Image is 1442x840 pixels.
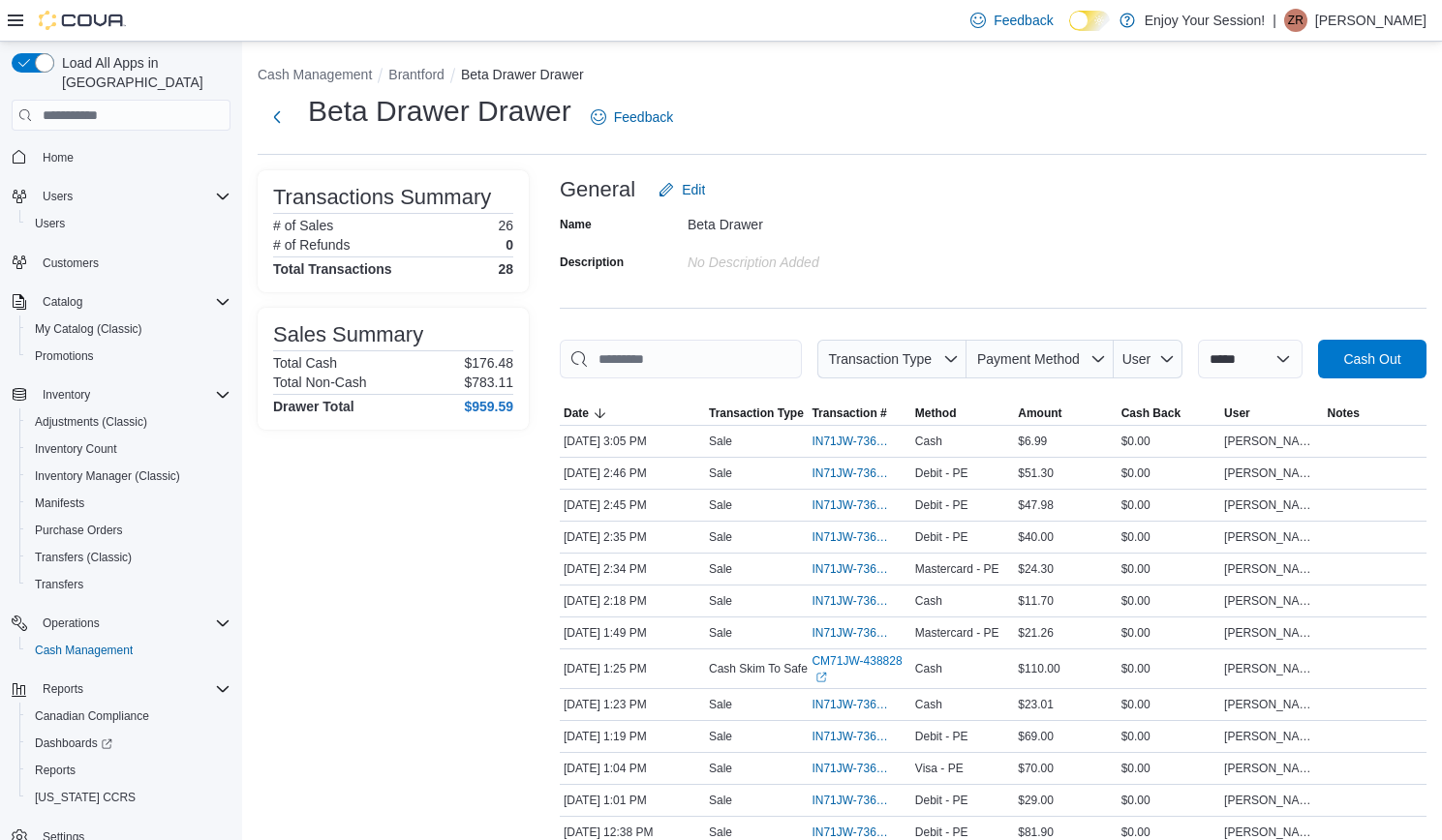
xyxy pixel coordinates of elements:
span: [PERSON_NAME] [1224,761,1319,776]
button: Brantford [388,67,445,82]
span: Debit - PE [915,825,968,840]
a: Customers [35,252,107,275]
a: Feedback [583,98,681,136]
button: Operations [4,610,238,637]
div: $0.00 [1118,789,1220,812]
p: [PERSON_NAME] [1315,9,1427,32]
span: Transaction Type [709,405,804,421]
button: Promotions [19,343,238,370]
span: Visa - PE [915,761,964,776]
h3: Sales Summary [273,323,423,346]
button: IN71JW-7364181 [812,621,906,645]
div: [DATE] 2:46 PM [560,462,705,485]
span: Adjustments (Classic) [35,414,147,430]
span: [PERSON_NAME] [1224,465,1319,481]
button: Amount [1014,402,1117,425]
p: Sale [709,497,732,513]
button: Adjustments (Classic) [19,408,238,435]
span: $21.26 [1018,625,1054,641]
span: Cash Out [1343,349,1400,369]
div: [DATE] 2:45 PM [560,494,705,517]
h6: # of Refunds [273,237,350,253]
a: Reports [27,759,83,782]
span: Users [35,185,230,208]
button: Reports [4,675,238,703]
input: Dark Mode [1069,11,1110,31]
span: Debit - PE [915,793,968,808]
span: [PERSON_NAME] [1224,561,1319,577]
p: Sale [709,561,732,577]
p: Sale [709,625,732,641]
span: Purchase Orders [35,523,123,538]
span: IN71JW-7364358 [812,593,887,609]
span: [PERSON_NAME] [1224,793,1319,808]
a: Cash Management [27,639,140,662]
div: [DATE] 2:35 PM [560,525,705,549]
p: $176.48 [464,355,513,371]
button: Manifests [19,490,238,517]
span: My Catalog (Classic) [27,317,230,341]
div: [DATE] 2:18 PM [560,589,705,613]
span: Promotions [27,345,230,368]
h1: Beta Drawer Drawer [308,92,571,131]
span: Washington CCRS [27,786,230,809]
span: Cash Management [27,639,230,662]
button: IN71JW-7364493 [812,494,906,517]
span: Reports [35,763,76,778]
span: Debit - PE [915,497,968,513]
span: [PERSON_NAME] [1224,825,1319,840]
span: $69.00 [1018,729,1054,744]
button: Notes [1324,402,1427,425]
span: Home [43,150,74,165]
span: Canadian Compliance [27,705,230,728]
button: Home [4,142,238,170]
button: User [1114,340,1182,378]
span: [US_STATE] CCRS [35,790,136,805]
span: Promotions [35,348,94,364]
button: Inventory [35,383,98,406]
span: Users [35,216,65,231]
p: Cash Skim To Safe [709,661,808,676]
span: Users [27,212,230,235]
span: $6.99 [1018,434,1047,449]
p: Enjoy Your Session! [1145,9,1266,32]
h4: Total Transactions [273,261,392,277]
h4: Drawer Total [273,399,354,414]
p: 0 [506,237,513,253]
span: Operations [35,612,230,635]
h6: Total Cash [273,355,337,371]
span: Notes [1328,405,1360,421]
span: Debit - PE [915,729,968,744]
div: $0.00 [1118,430,1220,453]
button: Beta Drawer Drawer [461,67,584,82]
button: IN71JW-7364501 [812,462,906,485]
button: Reports [19,757,238,784]
span: Dashboards [35,735,112,751]
span: IN71JW-7364437 [812,561,887,577]
span: User [1224,405,1250,421]
span: Debit - PE [915,529,968,545]
span: Manifests [27,492,230,515]
div: No Description added [688,247,947,270]
div: $0.00 [1118,525,1220,549]
div: [DATE] 1:04 PM [560,757,705,780]
h6: # of Sales [273,218,333,233]
span: Reports [27,759,230,782]
span: $23.01 [1018,697,1054,712]
span: Inventory Manager (Classic) [35,468,180,484]
a: Inventory Manager (Classic) [27,465,188,488]
span: Edit [682,180,705,199]
span: IN71JW-7364181 [812,625,887,641]
span: Debit - PE [915,465,968,481]
a: Home [35,146,81,169]
button: Transfers (Classic) [19,544,238,571]
div: Zoe Reid [1284,9,1307,32]
div: $0.00 [1118,693,1220,716]
a: Canadian Compliance [27,705,157,728]
nav: An example of EuiBreadcrumbs [258,65,1427,88]
span: Inventory [35,383,230,406]
p: Sale [709,593,732,609]
span: $11.70 [1018,593,1054,609]
div: $0.00 [1118,621,1220,645]
span: Transfers (Classic) [35,550,132,565]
